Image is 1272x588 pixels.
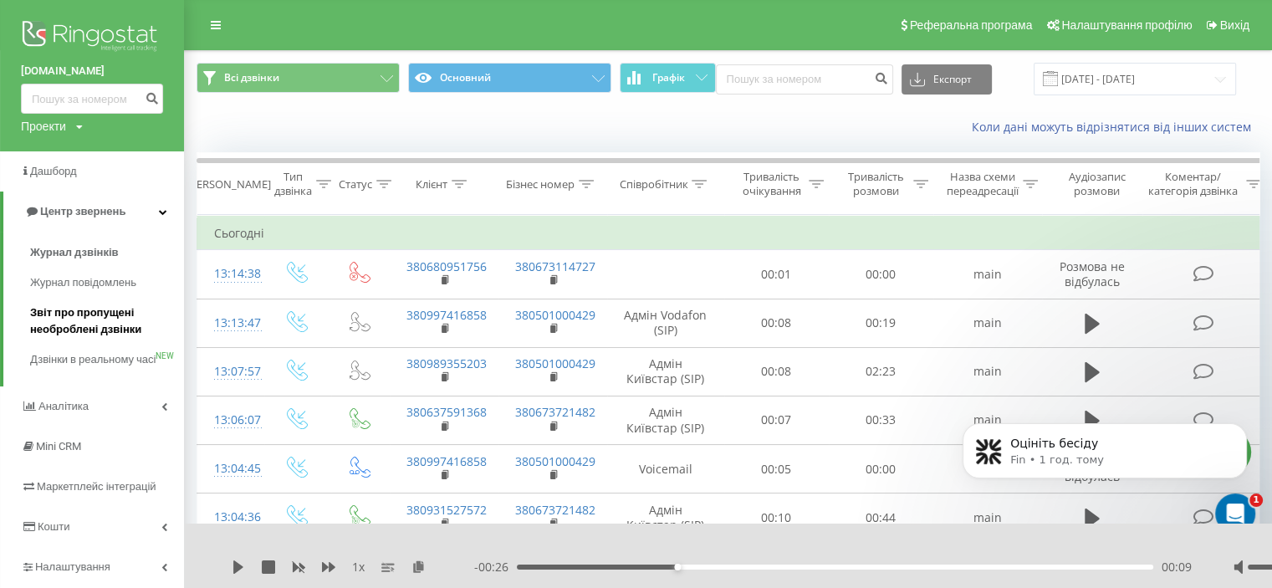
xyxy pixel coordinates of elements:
[910,18,1033,32] span: Реферальна програма
[738,170,805,198] div: Тривалість очікування
[843,170,909,198] div: Тривалість розмови
[933,396,1042,444] td: main
[474,559,517,575] span: - 00:26
[40,205,125,217] span: Центр звернень
[214,355,248,388] div: 13:07:57
[30,238,184,268] a: Журнал дзвінків
[724,250,829,299] td: 00:01
[933,347,1042,396] td: main
[30,351,156,368] span: Дзвінки в реальному часі
[408,63,611,93] button: Основний
[829,250,933,299] td: 00:00
[214,501,248,534] div: 13:04:36
[274,170,312,198] div: Тип дзвінка
[38,400,89,412] span: Аналiтика
[515,307,595,323] a: 380501000429
[829,493,933,542] td: 00:44
[214,453,248,485] div: 13:04:45
[197,217,1268,250] td: Сьогодні
[1061,18,1192,32] span: Налаштування профілю
[515,453,595,469] a: 380501000429
[515,502,595,518] a: 380673721482
[406,307,487,323] a: 380997416858
[186,177,271,192] div: [PERSON_NAME]
[724,299,829,347] td: 00:08
[406,502,487,518] a: 380931527572
[30,268,184,298] a: Журнал повідомлень
[21,84,163,114] input: Пошук за номером
[607,493,724,542] td: Адмін Київстар (SIP)
[1215,493,1255,534] iframe: Intercom live chat
[406,404,487,420] a: 380637591368
[515,404,595,420] a: 380673721482
[937,388,1272,543] iframe: Intercom notifications повідомлення
[972,119,1259,135] a: Коли дані можуть відрізнятися вiд інших систем
[214,258,248,290] div: 13:14:38
[224,71,279,84] span: Всі дзвінки
[1056,170,1137,198] div: Аудіозапис розмови
[1060,258,1125,289] span: Розмова не відбулась
[933,250,1042,299] td: main
[1220,18,1249,32] span: Вихід
[716,64,893,95] input: Пошук за номером
[339,177,372,192] div: Статус
[607,445,724,493] td: Voicemail
[30,274,136,291] span: Журнал повідомлень
[30,304,176,338] span: Звіт про пропущені необроблені дзвінки
[406,355,487,371] a: 380989355203
[607,396,724,444] td: Адмін Київстар (SIP)
[724,493,829,542] td: 00:10
[607,299,724,347] td: Адмін Vodafon (SIP)
[515,355,595,371] a: 380501000429
[607,347,724,396] td: Адмін Київстар (SIP)
[214,307,248,340] div: 13:13:47
[30,345,184,375] a: Дзвінки в реальному часіNEW
[829,396,933,444] td: 00:33
[674,564,681,570] div: Accessibility label
[829,347,933,396] td: 02:23
[619,177,687,192] div: Співробітник
[724,396,829,444] td: 00:07
[902,64,992,95] button: Експорт
[829,445,933,493] td: 00:00
[933,445,1042,493] td: main
[1162,559,1192,575] span: 00:09
[35,560,110,573] span: Налаштування
[214,404,248,437] div: 13:06:07
[30,244,119,261] span: Журнал дзвінків
[37,480,156,493] span: Маркетплейс інтеграцій
[1249,493,1263,507] span: 1
[21,63,163,79] a: [DOMAIN_NAME]
[406,258,487,274] a: 380680951756
[36,440,81,453] span: Mini CRM
[352,559,365,575] span: 1 x
[197,63,400,93] button: Всі дзвінки
[38,520,69,533] span: Кошти
[724,445,829,493] td: 00:05
[933,299,1042,347] td: main
[652,72,685,84] span: Графік
[30,298,184,345] a: Звіт про пропущені необроблені дзвінки
[21,17,163,59] img: Ringostat logo
[947,170,1019,198] div: Назва схеми переадресації
[21,118,66,135] div: Проекти
[3,192,184,232] a: Центр звернень
[620,63,716,93] button: Графік
[933,493,1042,542] td: main
[506,177,575,192] div: Бізнес номер
[416,177,447,192] div: Клієнт
[829,299,933,347] td: 00:19
[406,453,487,469] a: 380997416858
[515,258,595,274] a: 380673114727
[30,165,77,177] span: Дашборд
[1144,170,1242,198] div: Коментар/категорія дзвінка
[724,347,829,396] td: 00:08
